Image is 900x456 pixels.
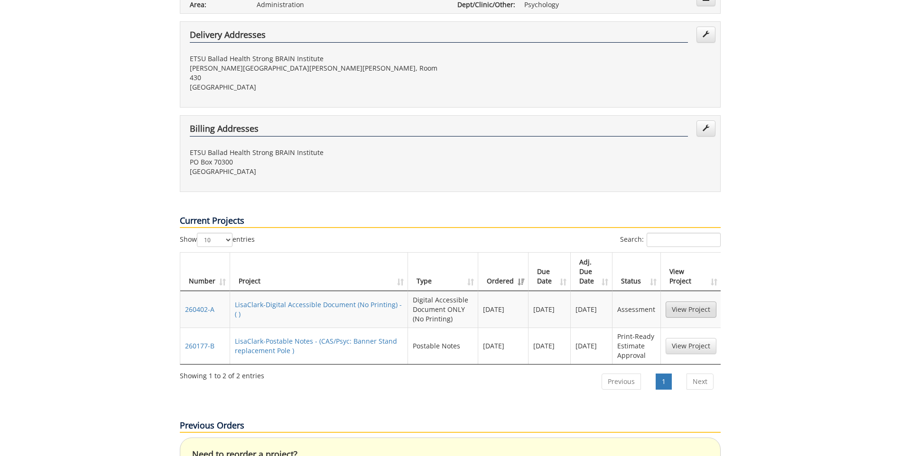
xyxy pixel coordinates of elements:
td: Print-Ready Estimate Approval [612,328,660,364]
td: Postable Notes [408,328,478,364]
a: Edit Addresses [696,120,715,137]
a: 260177-B [185,341,214,350]
a: Next [687,374,714,390]
th: Project: activate to sort column ascending [230,253,408,291]
input: Search: [647,233,721,247]
p: [GEOGRAPHIC_DATA] [190,82,443,92]
td: [DATE] [478,328,529,364]
a: LisaClark-Digital Accessible Document (No Printing) - ( ) [235,300,402,319]
h4: Billing Addresses [190,124,688,137]
label: Search: [620,233,721,247]
a: 1 [656,374,672,390]
div: Showing 1 to 2 of 2 entries [180,367,264,381]
p: Current Projects [180,215,721,228]
th: View Project: activate to sort column ascending [661,253,721,291]
td: [DATE] [529,328,571,364]
td: [DATE] [571,291,613,328]
select: Showentries [197,233,232,247]
th: Status: activate to sort column ascending [612,253,660,291]
th: Due Date: activate to sort column ascending [529,253,571,291]
th: Type: activate to sort column ascending [408,253,478,291]
p: ETSU Ballad Health Strong BRAIN Institute [190,54,443,64]
th: Ordered: activate to sort column ascending [478,253,529,291]
a: Edit Addresses [696,27,715,43]
th: Number: activate to sort column ascending [180,253,230,291]
a: Previous [602,374,641,390]
td: [DATE] [478,291,529,328]
td: [DATE] [529,291,571,328]
td: Digital Accessible Document ONLY (No Printing) [408,291,478,328]
p: PO Box 70300 [190,157,443,167]
a: LisaClark-Postable Notes - (CAS/Psyc: Banner Stand replacement Pole ) [235,337,397,355]
th: Adj. Due Date: activate to sort column ascending [571,253,613,291]
a: View Project [666,301,716,318]
p: [GEOGRAPHIC_DATA] [190,167,443,176]
p: [PERSON_NAME][GEOGRAPHIC_DATA][PERSON_NAME][PERSON_NAME], Room 430 [190,64,443,82]
p: ETSU Ballad Health Strong BRAIN Institute [190,148,443,157]
td: Assessment [612,291,660,328]
td: [DATE] [571,328,613,364]
a: View Project [666,338,716,354]
h4: Delivery Addresses [190,30,688,43]
label: Show entries [180,233,255,247]
a: 260402-A [185,305,214,314]
p: Previous Orders [180,420,721,433]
